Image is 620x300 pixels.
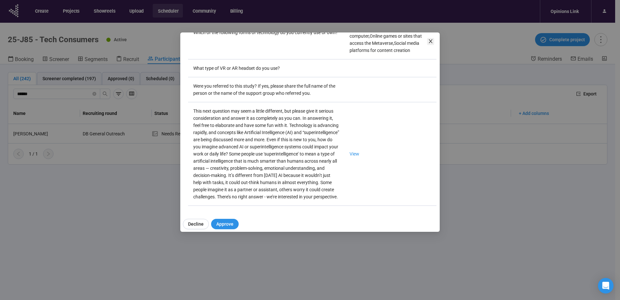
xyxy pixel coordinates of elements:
[344,6,436,59] td: Smart Home Devices (such as smart thermostat, smart security camera, or similar) , Gaming PC , La...
[188,6,344,59] td: Which of the following forms of technology do you currently use or own?
[216,220,233,228] span: Approve
[188,102,344,206] td: This next question may seem a little different, but please give it serious consideration and answ...
[188,59,344,77] td: What type of VR or AR headset do you use?
[427,38,434,45] button: Close
[350,151,359,156] a: View
[188,220,204,228] span: Decline
[598,278,614,294] div: Open Intercom Messenger
[188,77,344,102] td: Were you referred to this study? If yes, please share the full name of the person or the name of ...
[428,39,433,44] span: close
[183,219,209,229] button: Decline
[211,219,239,229] button: Approve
